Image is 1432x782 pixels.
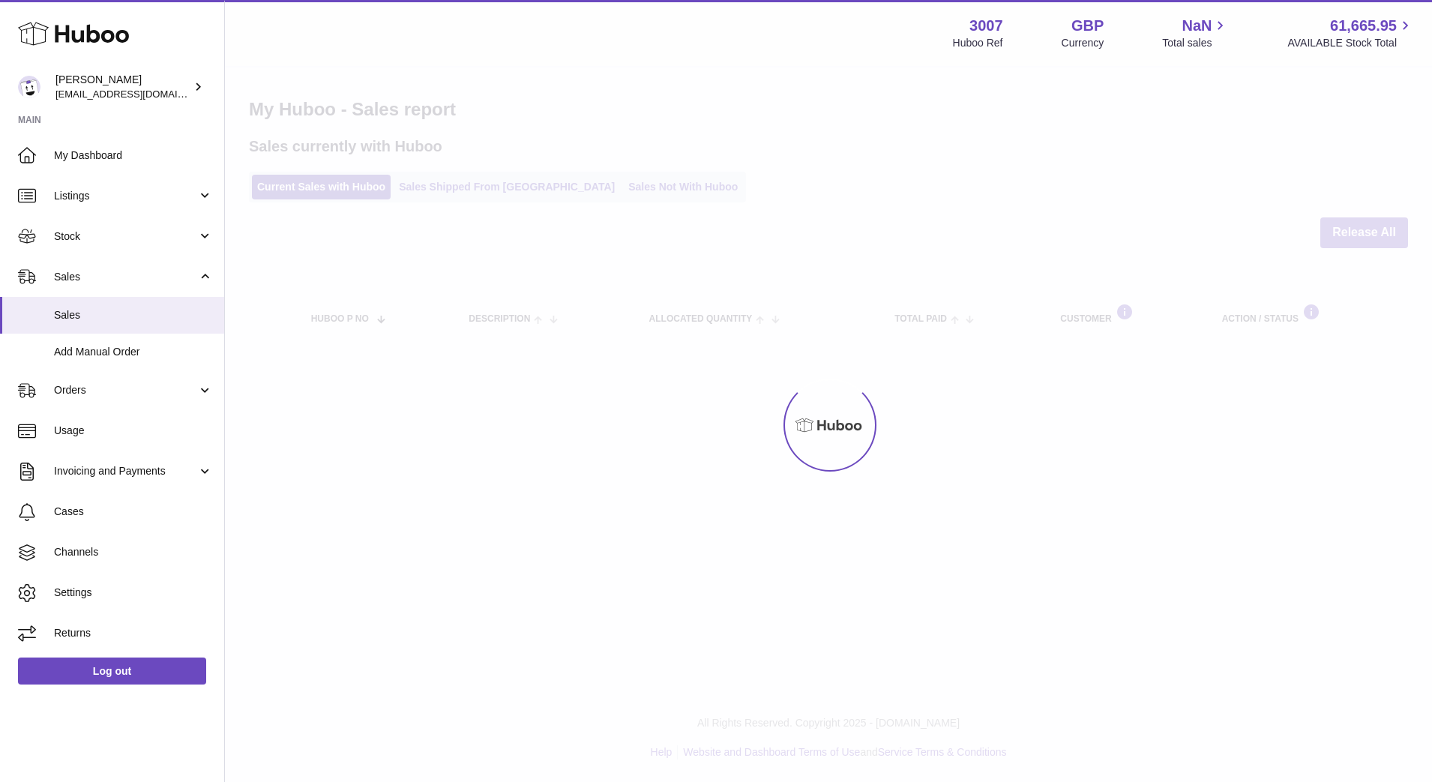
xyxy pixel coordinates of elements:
span: Add Manual Order [54,345,213,359]
span: Sales [54,270,197,284]
span: NaN [1182,16,1212,36]
span: Channels [54,545,213,559]
span: My Dashboard [54,148,213,163]
span: Settings [54,586,213,600]
img: bevmay@maysama.com [18,76,40,98]
a: 61,665.95 AVAILABLE Stock Total [1287,16,1414,50]
a: NaN Total sales [1162,16,1229,50]
div: [PERSON_NAME] [55,73,190,101]
span: 61,665.95 [1330,16,1397,36]
span: AVAILABLE Stock Total [1287,36,1414,50]
span: Orders [54,383,197,397]
span: Sales [54,308,213,322]
span: [EMAIL_ADDRESS][DOMAIN_NAME] [55,88,220,100]
span: Stock [54,229,197,244]
span: Cases [54,505,213,519]
a: Log out [18,658,206,685]
div: Huboo Ref [953,36,1003,50]
span: Returns [54,626,213,640]
strong: GBP [1071,16,1104,36]
div: Currency [1062,36,1104,50]
span: Invoicing and Payments [54,464,197,478]
span: Usage [54,424,213,438]
span: Listings [54,189,197,203]
strong: 3007 [969,16,1003,36]
span: Total sales [1162,36,1229,50]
